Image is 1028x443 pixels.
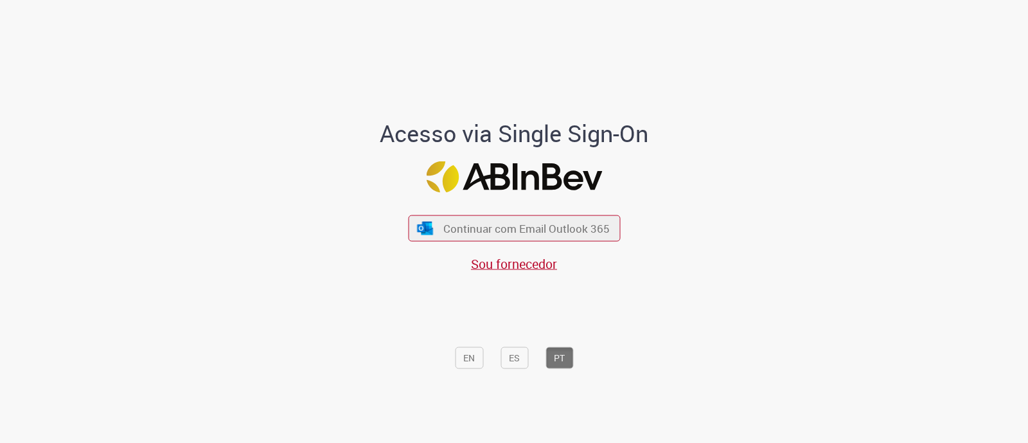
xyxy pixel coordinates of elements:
button: PT [545,347,573,368]
img: ícone Azure/Microsoft 360 [416,221,434,235]
button: ícone Azure/Microsoft 360 Continuar com Email Outlook 365 [408,215,620,242]
button: EN [455,347,483,368]
h1: Acesso via Single Sign-On [336,120,693,146]
img: Logo ABInBev [426,161,602,193]
a: Sou fornecedor [471,255,557,273]
button: ES [501,347,528,368]
span: Continuar com Email Outlook 365 [443,221,610,236]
